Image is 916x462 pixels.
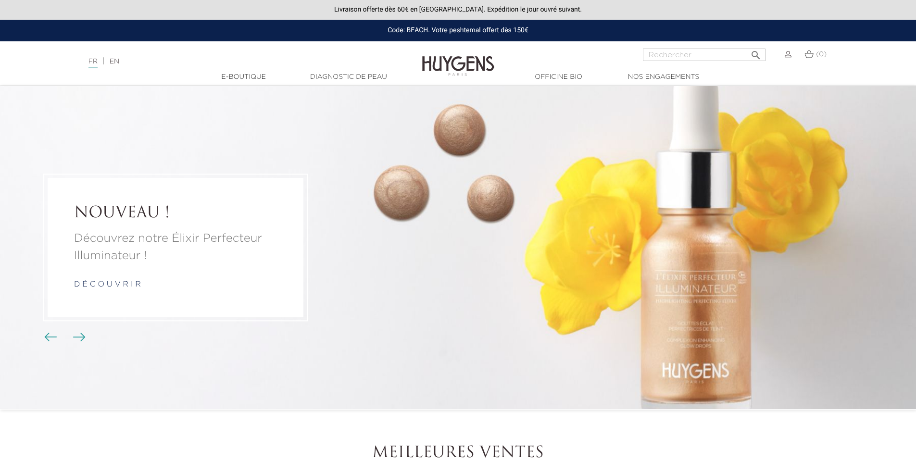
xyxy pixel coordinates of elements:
a: EN [110,58,119,65]
a: Nos engagements [615,72,712,82]
i:  [750,47,762,58]
img: Huygens [422,40,494,77]
div: Boutons du carrousel [48,330,79,345]
input: Rechercher [643,49,765,61]
a: d é c o u v r i r [74,281,141,289]
a: Diagnostic de peau [301,72,397,82]
button:  [747,46,765,59]
a: NOUVEAU ! [74,205,277,223]
div: | [84,56,375,67]
a: E-Boutique [196,72,292,82]
a: FR [88,58,98,68]
a: Officine Bio [511,72,607,82]
span: (0) [816,51,827,58]
a: Découvrez notre Élixir Perfecteur Illuminateur ! [74,230,277,265]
